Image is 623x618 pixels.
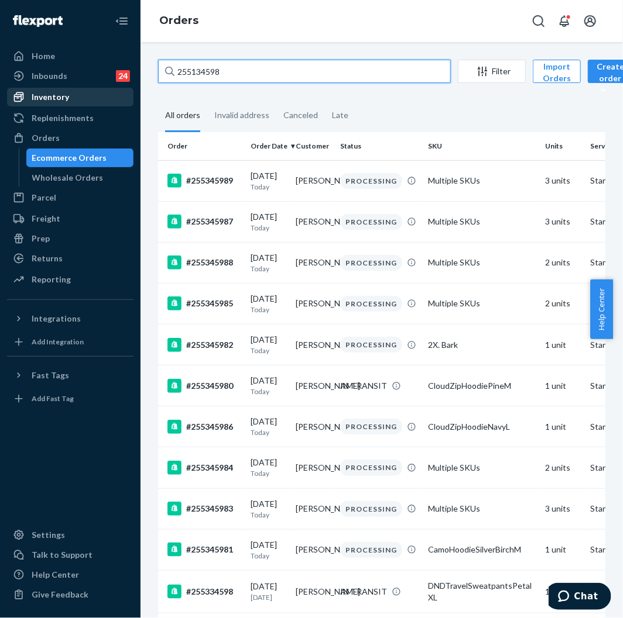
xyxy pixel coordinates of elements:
div: PROCESSING [340,255,402,271]
button: Open account menu [578,9,602,33]
div: #255345982 [167,338,241,352]
td: [PERSON_NAME] [291,160,336,201]
p: Today [251,386,286,396]
div: IN TRANSIT [340,380,387,392]
p: Today [251,182,286,192]
div: #255334598 [167,585,241,599]
div: Late [332,100,348,130]
div: [DATE] [251,457,286,478]
button: Close Navigation [110,9,133,33]
div: CamoHoodieSilverBirchM [428,544,536,555]
td: Multiple SKUs [423,201,540,242]
td: [PERSON_NAME] [291,488,336,529]
div: [DATE] [251,581,286,602]
div: [DATE] [251,293,286,315]
div: Parcel [32,192,56,203]
td: 3 units [540,160,586,201]
div: #255345988 [167,256,241,270]
div: [DATE] [251,375,286,396]
a: Parcel [7,188,133,207]
td: [PERSON_NAME] [291,406,336,447]
p: Today [251,223,286,233]
p: Today [251,264,286,274]
div: [DATE] [251,334,286,355]
td: [PERSON_NAME] [291,570,336,613]
td: 1 unit [540,324,586,365]
td: Multiple SKUs [423,242,540,283]
td: [PERSON_NAME] [291,242,336,283]
div: [DATE] [251,211,286,233]
img: Flexport logo [13,15,63,27]
div: Settings [32,529,65,541]
td: Multiple SKUs [423,160,540,201]
p: Today [251,551,286,561]
div: Talk to Support [32,549,93,561]
ol: breadcrumbs [150,4,208,38]
div: IN TRANSIT [340,586,387,598]
div: [DATE] [251,170,286,192]
button: Filter [458,60,526,83]
button: Fast Tags [7,366,133,385]
button: Give Feedback [7,585,133,604]
a: Freight [7,209,133,228]
button: Open notifications [553,9,576,33]
div: 24 [116,70,130,82]
button: Integrations [7,309,133,328]
a: Orders [7,129,133,147]
a: Orders [159,14,198,27]
div: CloudZipHoodiePineM [428,380,536,392]
td: 1 unit [540,529,586,570]
a: Home [7,47,133,65]
div: Give Feedback [32,589,88,600]
div: #255345980 [167,379,241,393]
div: Freight [32,213,60,225]
div: CloudZipHoodieNavyL [428,421,536,433]
div: Add Integration [32,337,84,347]
td: Multiple SKUs [423,488,540,529]
td: [PERSON_NAME] [291,201,336,242]
td: 2 units [540,447,586,488]
button: Open Search Box [527,9,550,33]
a: Inventory [7,88,133,106]
div: PROCESSING [340,460,402,475]
div: PROCESSING [340,337,402,353]
p: Today [251,427,286,437]
div: Inventory [32,91,69,103]
div: Add Fast Tag [32,393,74,403]
div: Ecommerce Orders [32,152,107,164]
div: [DATE] [251,539,286,561]
div: Fast Tags [32,370,69,381]
td: Multiple SKUs [423,447,540,488]
div: Customer [296,141,331,151]
div: #255345985 [167,296,241,310]
a: Reporting [7,270,133,289]
td: 1 unit [540,570,586,613]
div: DNDTravelSweatpantsPetalXL [428,580,536,603]
input: Search orders [158,60,451,83]
div: #255345984 [167,461,241,475]
div: [DATE] [251,498,286,520]
p: Today [251,346,286,355]
td: [PERSON_NAME] [291,447,336,488]
p: Today [251,510,286,520]
div: Reporting [32,274,71,285]
th: SKU [423,132,540,160]
button: Talk to Support [7,546,133,564]
div: #255345983 [167,502,241,516]
th: Units [540,132,586,160]
a: Settings [7,526,133,544]
div: 2X. Bark [428,339,536,351]
th: Order Date [246,132,291,160]
button: Help Center [590,279,613,339]
div: Filter [458,65,525,77]
a: Inbounds24 [7,67,133,85]
div: #255345981 [167,543,241,557]
div: PROCESSING [340,296,402,312]
a: Returns [7,249,133,268]
a: Replenishments [7,109,133,127]
div: PROCESSING [340,214,402,230]
div: [DATE] [251,252,286,274]
div: Canceled [283,100,318,130]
